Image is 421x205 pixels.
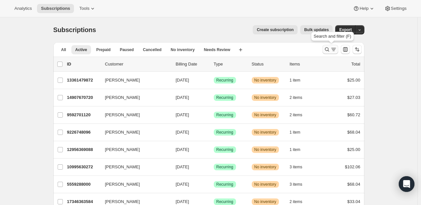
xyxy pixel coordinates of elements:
span: Recurring [216,182,233,187]
div: Items [290,61,322,67]
span: 3 items [290,182,302,187]
p: 13361479872 [67,77,100,84]
div: 12956369088[PERSON_NAME][DATE]SuccessRecurringWarningNo inventory1 item$25.00 [67,145,360,154]
button: Search and filter results [322,45,338,54]
span: No inventory [254,95,276,100]
button: Help [349,4,379,13]
button: 2 items [290,110,310,120]
span: No inventory [254,147,276,152]
span: Tools [79,6,89,11]
span: [PERSON_NAME] [105,198,140,205]
span: Active [75,47,87,52]
span: Recurring [216,164,233,170]
button: Tools [75,4,100,13]
div: 5559288000[PERSON_NAME][DATE]SuccessRecurringWarningNo inventory3 items$68.04 [67,180,360,189]
span: [PERSON_NAME] [105,94,140,101]
span: $68.04 [347,130,360,135]
span: No inventory [254,199,276,204]
span: Paused [120,47,134,52]
span: [DATE] [176,147,189,152]
span: [DATE] [176,112,189,117]
button: Export [335,25,356,34]
span: [DATE] [176,164,189,169]
p: Customer [105,61,171,67]
span: No inventory [254,130,276,135]
span: [DATE] [176,95,189,100]
span: [PERSON_NAME] [105,146,140,153]
div: 9592701120[PERSON_NAME][DATE]SuccessRecurringWarningNo inventory2 items$60.72 [67,110,360,120]
span: [PERSON_NAME] [105,181,140,188]
button: [PERSON_NAME] [101,75,167,85]
span: Create subscription [257,27,294,32]
div: Type [214,61,247,67]
span: Subscriptions [41,6,70,11]
span: 2 items [290,199,302,204]
p: 5559288000 [67,181,100,188]
span: Bulk updates [304,27,329,32]
span: [PERSON_NAME] [105,129,140,136]
span: Recurring [216,112,233,118]
span: $68.04 [347,182,360,187]
button: Create new view [235,45,246,54]
button: Create subscription [253,25,298,34]
button: Bulk updates [300,25,333,34]
span: $27.03 [347,95,360,100]
p: Total [351,61,360,67]
button: Customize table column order and visibility [341,45,350,54]
span: [PERSON_NAME] [105,77,140,84]
span: Recurring [216,130,233,135]
div: 9226748096[PERSON_NAME][DATE]SuccessRecurringWarningNo inventory1 item$68.04 [67,128,360,137]
span: Recurring [216,95,233,100]
span: [DATE] [176,78,189,83]
span: $102.06 [345,164,360,169]
button: 2 items [290,93,310,102]
span: No inventory [254,164,276,170]
button: 1 item [290,145,308,154]
span: No inventory [254,182,276,187]
button: Subscriptions [37,4,74,13]
span: 2 items [290,95,302,100]
button: [PERSON_NAME] [101,110,167,120]
button: [PERSON_NAME] [101,162,167,172]
button: [PERSON_NAME] [101,179,167,190]
div: 10995630272[PERSON_NAME][DATE]SuccessRecurringWarningNo inventory3 items$102.06 [67,162,360,172]
span: Analytics [14,6,32,11]
span: [DATE] [176,130,189,135]
span: 1 item [290,78,301,83]
span: 1 item [290,130,301,135]
button: [PERSON_NAME] [101,144,167,155]
span: [DATE] [176,182,189,187]
button: Analytics [10,4,36,13]
span: Prepaid [96,47,111,52]
p: Status [252,61,284,67]
span: Needs Review [204,47,230,52]
span: $25.00 [347,78,360,83]
p: 9226748096 [67,129,100,136]
span: Settings [391,6,407,11]
button: [PERSON_NAME] [101,127,167,138]
span: $33.04 [347,199,360,204]
span: Recurring [216,78,233,83]
p: 9592701120 [67,112,100,118]
button: 3 items [290,162,310,172]
span: 1 item [290,147,301,152]
p: 12956369088 [67,146,100,153]
div: 14907670720[PERSON_NAME][DATE]SuccessRecurringWarningNo inventory2 items$27.03 [67,93,360,102]
button: [PERSON_NAME] [101,92,167,103]
span: Recurring [216,147,233,152]
p: 14907670720 [67,94,100,101]
span: Cancelled [143,47,162,52]
span: No inventory [254,112,276,118]
span: Recurring [216,199,233,204]
span: $60.72 [347,112,360,117]
button: 1 item [290,76,308,85]
span: Subscriptions [53,26,96,33]
span: $25.00 [347,147,360,152]
div: Open Intercom Messenger [399,176,414,192]
span: [DATE] [176,199,189,204]
p: 10995630272 [67,164,100,170]
span: Export [339,27,352,32]
span: No inventory [254,78,276,83]
button: 3 items [290,180,310,189]
span: All [61,47,66,52]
